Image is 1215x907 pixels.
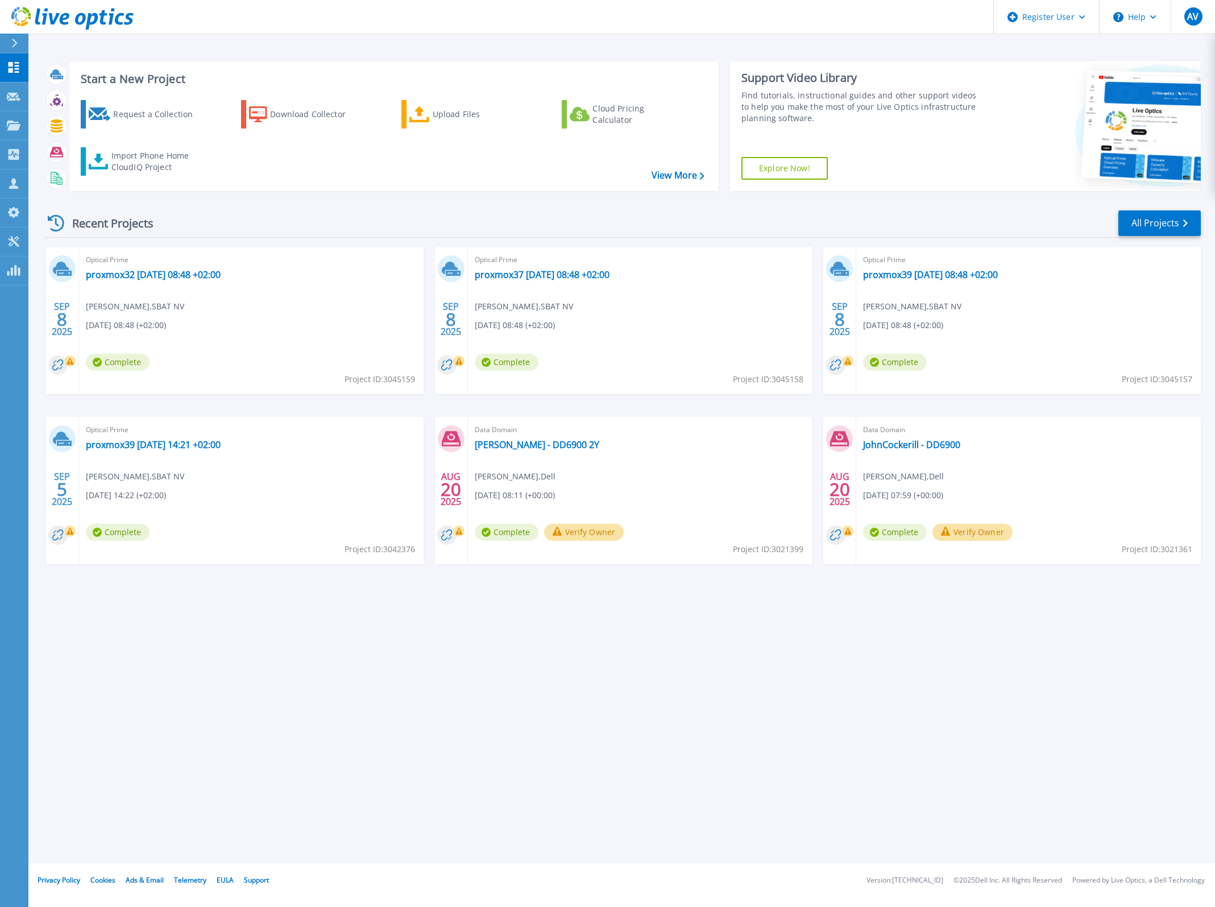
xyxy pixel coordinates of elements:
[86,470,184,483] span: [PERSON_NAME] , SBAT NV
[81,73,704,85] h3: Start a New Project
[81,100,208,129] a: Request a Collection
[829,469,851,510] div: AUG 2025
[86,489,166,502] span: [DATE] 14:22 (+02:00)
[1187,12,1199,21] span: AV
[111,150,200,173] div: Import Phone Home CloudIQ Project
[1122,373,1192,386] span: Project ID: 3045157
[475,424,806,436] span: Data Domain
[953,877,1062,884] li: © 2025 Dell Inc. All Rights Reserved
[86,319,166,332] span: [DATE] 08:48 (+02:00)
[863,269,998,280] a: proxmox39 [DATE] 08:48 +02:00
[562,100,689,129] a: Cloud Pricing Calculator
[44,209,169,237] div: Recent Projects
[544,524,624,541] button: Verify Owner
[741,90,983,124] div: Find tutorials, instructional guides and other support videos to help you make the most of your L...
[86,524,150,541] span: Complete
[57,484,67,494] span: 5
[475,524,538,541] span: Complete
[863,254,1194,266] span: Optical Prime
[86,424,417,436] span: Optical Prime
[475,470,555,483] span: [PERSON_NAME] , Dell
[829,299,851,340] div: SEP 2025
[863,489,943,502] span: [DATE] 07:59 (+00:00)
[652,170,704,181] a: View More
[863,424,1194,436] span: Data Domain
[433,103,524,126] div: Upload Files
[345,543,415,556] span: Project ID: 3042376
[270,103,361,126] div: Download Collector
[51,299,73,340] div: SEP 2025
[475,489,555,502] span: [DATE] 08:11 (+00:00)
[741,71,983,85] div: Support Video Library
[475,439,599,450] a: [PERSON_NAME] - DD6900 2Y
[475,254,806,266] span: Optical Prime
[86,354,150,371] span: Complete
[86,300,184,313] span: [PERSON_NAME] , SBAT NV
[475,319,555,332] span: [DATE] 08:48 (+02:00)
[440,469,462,510] div: AUG 2025
[863,524,927,541] span: Complete
[440,299,462,340] div: SEP 2025
[244,875,269,885] a: Support
[51,469,73,510] div: SEP 2025
[863,470,944,483] span: [PERSON_NAME] , Dell
[863,439,960,450] a: JohnCockerill - DD6900
[126,875,164,885] a: Ads & Email
[174,875,206,885] a: Telemetry
[863,319,943,332] span: [DATE] 08:48 (+02:00)
[475,354,538,371] span: Complete
[345,373,415,386] span: Project ID: 3045159
[401,100,528,129] a: Upload Files
[1118,210,1201,236] a: All Projects
[57,314,67,324] span: 8
[217,875,234,885] a: EULA
[863,354,927,371] span: Complete
[1072,877,1205,884] li: Powered by Live Optics, a Dell Technology
[441,484,461,494] span: 20
[86,254,417,266] span: Optical Prime
[475,269,609,280] a: proxmox37 [DATE] 08:48 +02:00
[113,103,204,126] div: Request a Collection
[1122,543,1192,556] span: Project ID: 3021361
[86,269,221,280] a: proxmox32 [DATE] 08:48 +02:00
[446,314,456,324] span: 8
[866,877,943,884] li: Version: [TECHNICAL_ID]
[932,524,1013,541] button: Verify Owner
[863,300,961,313] span: [PERSON_NAME] , SBAT NV
[475,300,573,313] span: [PERSON_NAME] , SBAT NV
[38,875,80,885] a: Privacy Policy
[592,103,683,126] div: Cloud Pricing Calculator
[741,157,828,180] a: Explore Now!
[90,875,115,885] a: Cookies
[86,439,221,450] a: proxmox39 [DATE] 14:21 +02:00
[733,543,803,556] span: Project ID: 3021399
[241,100,368,129] a: Download Collector
[733,373,803,386] span: Project ID: 3045158
[835,314,845,324] span: 8
[830,484,850,494] span: 20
